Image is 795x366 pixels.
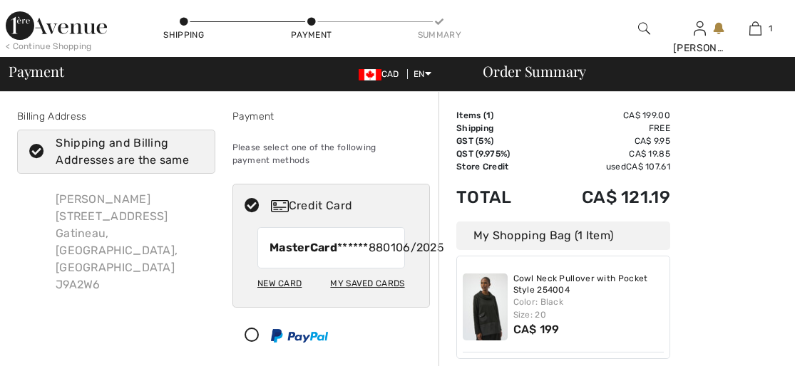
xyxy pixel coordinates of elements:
[290,28,333,41] div: Payment
[466,64,786,78] div: Order Summary
[486,110,491,120] span: 1
[694,20,706,37] img: My Info
[513,273,665,296] a: Cowl Neck Pullover with Pocket Style 254004
[271,197,420,214] div: Credit Card
[456,135,538,147] td: GST (5%)
[9,64,63,78] span: Payment
[330,271,404,296] div: My Saved Cards
[769,22,772,35] span: 1
[56,135,193,169] div: Shipping and Billing Addresses are the same
[538,122,670,135] td: Free
[44,179,215,305] div: [PERSON_NAME] [STREET_ADDRESS] Gatineau, [GEOGRAPHIC_DATA], [GEOGRAPHIC_DATA] J9A2W6
[463,273,508,340] img: Cowl Neck Pullover with Pocket Style 254004
[538,147,670,160] td: CA$ 19.85
[749,20,761,37] img: My Bag
[257,271,302,296] div: New Card
[456,173,538,221] td: Total
[626,162,670,172] span: CA$ 107.61
[513,323,560,336] span: CA$ 199
[232,109,431,124] div: Payment
[513,296,665,321] div: Color: Black Size: 20
[6,40,92,53] div: < Continue Shopping
[163,28,205,41] div: Shipping
[538,160,670,173] td: used
[456,160,538,173] td: Store Credit
[729,20,783,37] a: 1
[270,241,337,254] strong: MasterCard
[538,173,670,221] td: CA$ 121.19
[359,69,381,80] img: Canadian Dollar
[456,221,670,250] div: My Shopping Bag (1 Item)
[271,200,289,212] img: Credit Card
[359,69,405,79] span: CAD
[694,21,706,35] a: Sign In
[414,69,431,79] span: EN
[456,147,538,160] td: QST (9.975%)
[538,135,670,147] td: CA$ 9.95
[17,109,215,124] div: Billing Address
[418,28,461,41] div: Summary
[6,11,107,40] img: 1ère Avenue
[456,122,538,135] td: Shipping
[396,239,444,256] span: 06/2025
[232,130,431,178] div: Please select one of the following payment methods
[638,20,650,37] img: search the website
[271,329,328,343] img: PayPal
[673,41,727,56] div: [PERSON_NAME]
[538,109,670,122] td: CA$ 199.00
[456,109,538,122] td: Items ( )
